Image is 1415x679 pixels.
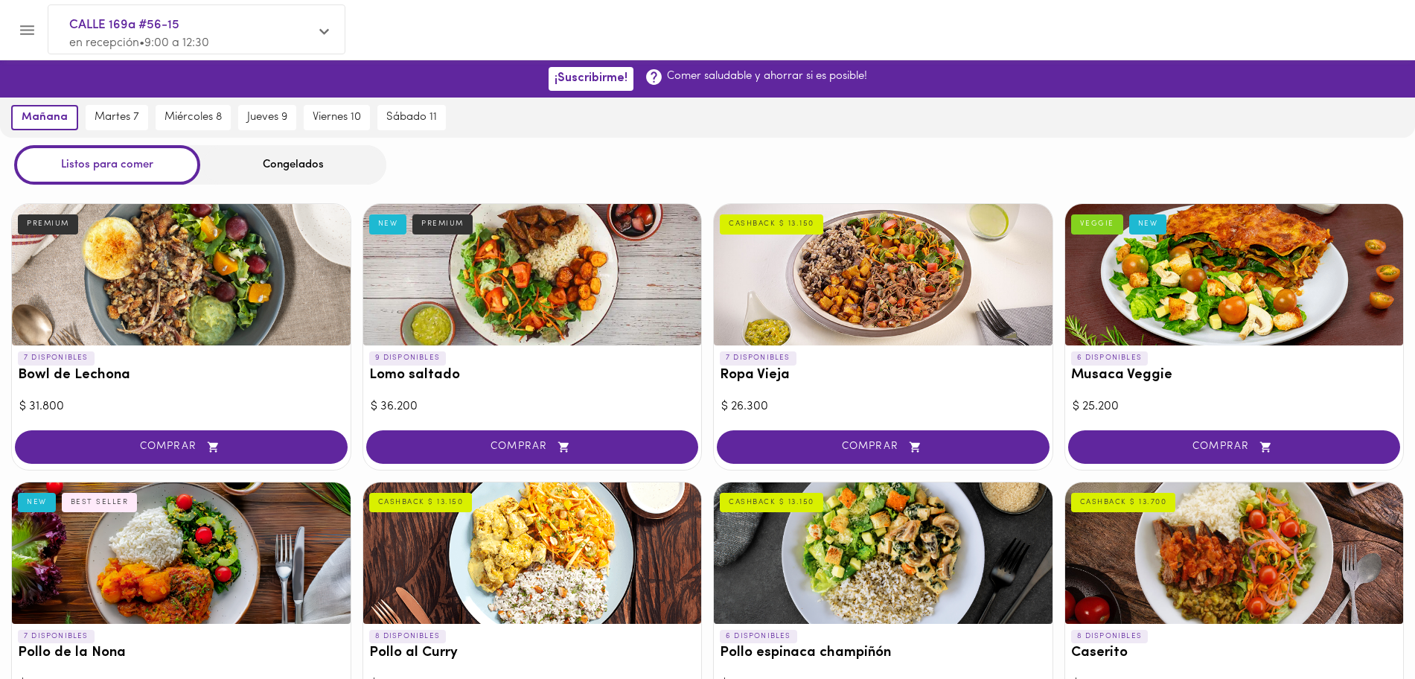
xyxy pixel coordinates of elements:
[369,493,473,512] div: CASHBACK $ 13.150
[1071,214,1123,234] div: VEGGIE
[1071,493,1176,512] div: CASHBACK $ 13.700
[1065,204,1404,345] div: Musaca Veggie
[11,105,78,130] button: mañana
[720,351,796,365] p: 7 DISPONIBLES
[86,105,148,130] button: martes 7
[18,214,78,234] div: PREMIUM
[720,645,1047,661] h3: Pollo espinaca champiñón
[15,430,348,464] button: COMPRAR
[369,368,696,383] h3: Lomo saltado
[720,214,823,234] div: CASHBACK $ 13.150
[717,430,1050,464] button: COMPRAR
[12,204,351,345] div: Bowl de Lechona
[1073,398,1396,415] div: $ 25.200
[1071,351,1149,365] p: 6 DISPONIBLES
[14,145,200,185] div: Listos para comer
[549,67,633,90] button: ¡Suscribirme!
[555,71,627,86] span: ¡Suscribirme!
[714,482,1053,624] div: Pollo espinaca champiñón
[667,68,867,84] p: Comer saludable y ahorrar si es posible!
[62,493,138,512] div: BEST SELLER
[69,37,209,49] span: en recepción • 9:00 a 12:30
[156,105,231,130] button: miércoles 8
[19,398,343,415] div: $ 31.800
[377,105,446,130] button: sábado 11
[95,111,139,124] span: martes 7
[18,645,345,661] h3: Pollo de la Nona
[33,441,329,453] span: COMPRAR
[9,12,45,48] button: Menu
[1071,368,1398,383] h3: Musaca Veggie
[720,493,823,512] div: CASHBACK $ 13.150
[18,493,56,512] div: NEW
[1068,430,1401,464] button: COMPRAR
[1329,593,1400,664] iframe: Messagebird Livechat Widget
[720,368,1047,383] h3: Ropa Vieja
[366,430,699,464] button: COMPRAR
[371,398,694,415] div: $ 36.200
[304,105,370,130] button: viernes 10
[735,441,1031,453] span: COMPRAR
[714,204,1053,345] div: Ropa Vieja
[721,398,1045,415] div: $ 26.300
[369,351,447,365] p: 9 DISPONIBLES
[22,111,68,124] span: mañana
[238,105,296,130] button: jueves 9
[1065,482,1404,624] div: Caserito
[1087,441,1382,453] span: COMPRAR
[385,441,680,453] span: COMPRAR
[369,214,407,234] div: NEW
[12,482,351,624] div: Pollo de la Nona
[18,368,345,383] h3: Bowl de Lechona
[69,16,309,35] span: CALLE 169a #56-15
[18,351,95,365] p: 7 DISPONIBLES
[1129,214,1167,234] div: NEW
[200,145,386,185] div: Congelados
[1071,645,1398,661] h3: Caserito
[363,482,702,624] div: Pollo al Curry
[313,111,361,124] span: viernes 10
[18,630,95,643] p: 7 DISPONIBLES
[386,111,437,124] span: sábado 11
[720,630,797,643] p: 6 DISPONIBLES
[369,645,696,661] h3: Pollo al Curry
[247,111,287,124] span: jueves 9
[363,204,702,345] div: Lomo saltado
[369,630,447,643] p: 8 DISPONIBLES
[1071,630,1149,643] p: 8 DISPONIBLES
[412,214,473,234] div: PREMIUM
[165,111,222,124] span: miércoles 8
